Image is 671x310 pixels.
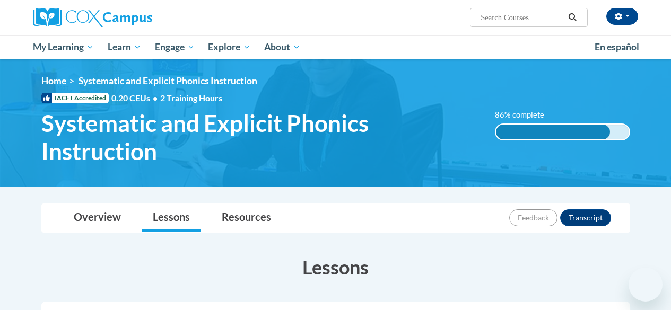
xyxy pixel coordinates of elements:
[101,35,148,59] a: Learn
[595,41,639,52] span: En español
[564,11,580,24] button: Search
[148,35,202,59] a: Engage
[63,204,132,232] a: Overview
[480,11,564,24] input: Search Courses
[509,209,557,226] button: Feedback
[495,109,556,121] label: 86% complete
[33,8,152,27] img: Cox Campus
[33,8,224,27] a: Cox Campus
[153,93,158,103] span: •
[142,204,201,232] a: Lessons
[41,109,479,165] span: Systematic and Explicit Phonics Instruction
[41,254,630,280] h3: Lessons
[264,41,300,54] span: About
[41,93,109,103] span: IACET Accredited
[560,209,611,226] button: Transcript
[211,204,282,232] a: Resources
[108,41,141,54] span: Learn
[25,35,646,59] div: Main menu
[257,35,307,59] a: About
[111,92,160,104] span: 0.20 CEUs
[27,35,101,59] a: My Learning
[155,41,195,54] span: Engage
[201,35,257,59] a: Explore
[79,75,257,86] span: Systematic and Explicit Phonics Instruction
[160,93,222,103] span: 2 Training Hours
[41,75,66,86] a: Home
[496,125,611,139] div: 86% complete
[33,41,94,54] span: My Learning
[629,268,663,302] iframe: Button to launch messaging window
[606,8,638,25] button: Account Settings
[208,41,250,54] span: Explore
[588,36,646,58] a: En español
